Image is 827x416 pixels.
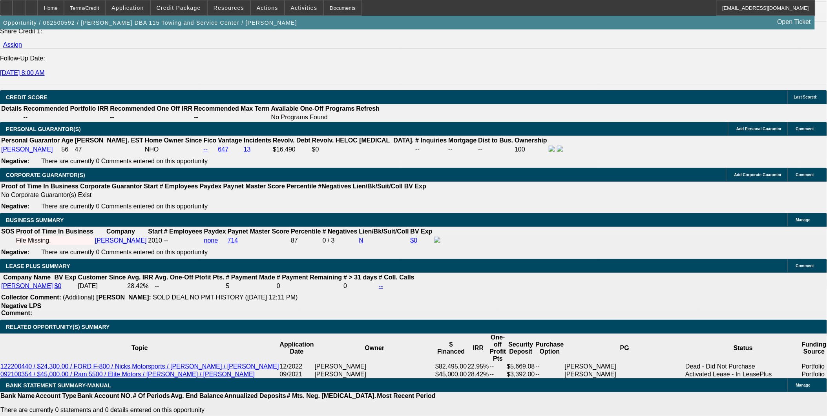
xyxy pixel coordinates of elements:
[106,228,135,235] b: Company
[151,0,207,15] button: Credit Package
[228,237,238,244] a: 714
[564,370,685,378] td: [PERSON_NAME]
[796,127,814,131] span: Comment
[75,137,143,144] b: [PERSON_NAME]. EST
[257,5,278,11] span: Actions
[359,237,364,244] a: N
[314,334,435,363] th: Owner
[291,228,321,235] b: Percentile
[343,282,378,290] td: 0
[507,363,535,370] td: $5,669.08
[515,137,547,144] b: Ownership
[379,283,383,289] a: --
[160,183,198,190] b: # Employees
[343,274,377,281] b: # > 31 days
[251,0,284,15] button: Actions
[291,237,321,244] div: 87
[685,334,801,363] th: Status
[435,363,467,370] td: $82,495.00
[127,274,153,281] b: Avg. IRR
[435,334,467,363] th: $ Financed
[164,228,203,235] b: # Employees
[449,137,477,144] b: Mortgage
[204,228,226,235] b: Paydex
[1,191,430,199] td: No Corporate Guarantor(s) Exist
[153,294,298,301] span: SOLD DEAL,NO PMT HISTORY ([DATE] 12:11 PM)
[557,146,563,152] img: linkedin-icon.png
[41,203,208,210] span: There are currently 0 Comments entered on this opportunity
[796,173,814,177] span: Comment
[734,173,782,177] span: Add Corporate Guarantor
[291,5,318,11] span: Activities
[155,282,225,290] td: --
[314,363,435,370] td: [PERSON_NAME]
[685,363,801,370] td: Dead - Did Not Purchase
[61,145,73,154] td: 56
[478,137,513,144] b: Dist to Bus.
[6,94,47,100] span: CREDIT SCORE
[564,334,685,363] th: PG
[287,183,316,190] b: Percentile
[549,146,555,152] img: facebook-icon.png
[312,145,414,154] td: $0
[1,228,15,235] th: SOS
[23,113,109,121] td: --
[6,217,64,223] span: BUSINESS SUMMARY
[1,158,29,164] b: Negative:
[535,334,564,363] th: Purchase Option
[434,237,440,243] img: facebook-icon.png
[144,145,203,154] td: NHO
[435,370,467,378] td: $45,000.00
[6,263,70,269] span: LEASE PLUS SUMMARY
[204,137,217,144] b: Fico
[415,137,447,144] b: # Inquiries
[279,334,314,363] th: Application Date
[1,182,79,190] th: Proof of Time In Business
[314,370,435,378] td: [PERSON_NAME]
[106,0,150,15] button: Application
[75,145,144,154] td: 47
[6,382,111,389] span: BANK STATEMENT SUMMARY-MANUAL
[77,392,133,400] th: Bank Account NO.
[377,392,436,400] th: Most Recent Period
[244,146,251,153] a: 13
[411,228,433,235] b: BV Exp
[194,105,270,113] th: Recommended Max Term
[489,370,507,378] td: --
[148,228,162,235] b: Start
[200,183,222,190] b: Paydex
[204,237,218,244] a: none
[164,237,168,244] span: --
[6,172,85,178] span: CORPORATE GUARANTOR(S)
[223,183,285,190] b: Paynet Master Score
[478,145,514,154] td: --
[6,126,81,132] span: PERSONAL GUARANTOR(S)
[41,249,208,255] span: There are currently 0 Comments entered on this opportunity
[801,334,827,363] th: Funding Source
[271,105,355,113] th: Available One-Off Programs
[535,370,564,378] td: --
[1,105,22,113] th: Details
[63,294,95,301] span: (Additional)
[318,183,352,190] b: #Negatives
[774,15,814,29] a: Open Ticket
[1,303,41,316] b: Negative LPS Comment:
[1,203,29,210] b: Negative:
[1,137,60,144] b: Personal Guarantor
[148,236,162,245] td: 2010
[16,228,94,235] th: Proof of Time In Business
[801,370,827,378] td: Portfolio
[144,183,158,190] b: Start
[23,105,109,113] th: Recommended Portfolio IRR
[226,282,276,290] td: 5
[208,0,250,15] button: Resources
[111,5,144,11] span: Application
[276,282,342,290] td: 0
[467,334,489,363] th: IRR
[3,274,51,281] b: Company Name
[535,363,564,370] td: --
[489,363,507,370] td: --
[170,392,224,400] th: Avg. End Balance
[736,127,782,131] span: Add Personal Guarantor
[127,282,153,290] td: 28.42%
